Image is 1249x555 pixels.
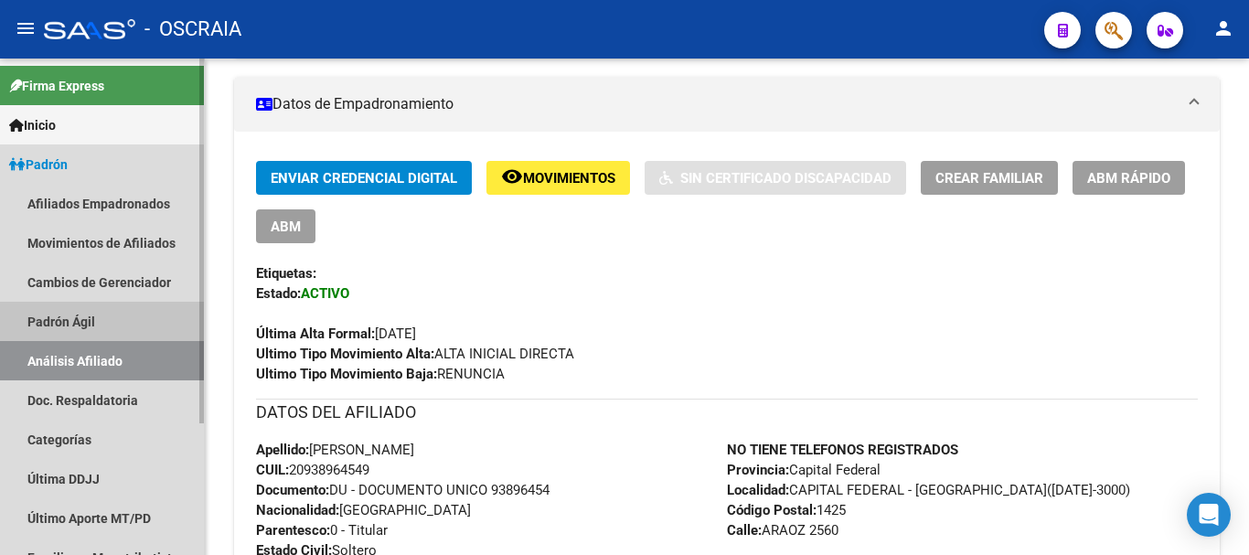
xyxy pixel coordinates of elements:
[921,161,1058,195] button: Crear Familiar
[271,219,301,235] span: ABM
[256,346,434,362] strong: Ultimo Tipo Movimiento Alta:
[256,442,414,458] span: [PERSON_NAME]
[9,76,104,96] span: Firma Express
[1187,493,1231,537] div: Open Intercom Messenger
[935,170,1043,187] span: Crear Familiar
[727,502,846,518] span: 1425
[256,482,329,498] strong: Documento:
[1087,170,1170,187] span: ABM Rápido
[486,161,630,195] button: Movimientos
[501,165,523,187] mat-icon: remove_red_eye
[256,482,550,498] span: DU - DOCUMENTO UNICO 93896454
[727,462,789,478] strong: Provincia:
[256,326,375,342] strong: Última Alta Formal:
[15,17,37,39] mat-icon: menu
[1212,17,1234,39] mat-icon: person
[301,285,349,302] strong: ACTIVO
[256,462,369,478] span: 20938964549
[256,462,289,478] strong: CUIL:
[727,482,1130,498] span: CAPITAL FEDERAL - [GEOGRAPHIC_DATA]([DATE]-3000)
[9,115,56,135] span: Inicio
[727,522,838,539] span: ARAOZ 2560
[256,400,1198,425] h3: DATOS DEL AFILIADO
[144,9,241,49] span: - OSCRAIA
[234,77,1220,132] mat-expansion-panel-header: Datos de Empadronamiento
[727,502,817,518] strong: Código Postal:
[256,522,388,539] span: 0 - Titular
[1073,161,1185,195] button: ABM Rápido
[256,442,309,458] strong: Apellido:
[727,522,762,539] strong: Calle:
[256,326,416,342] span: [DATE]
[727,462,881,478] span: Capital Federal
[727,482,789,498] strong: Localidad:
[256,161,472,195] button: Enviar Credencial Digital
[256,502,471,518] span: [GEOGRAPHIC_DATA]
[256,522,330,539] strong: Parentesco:
[256,94,1176,114] mat-panel-title: Datos de Empadronamiento
[256,209,315,243] button: ABM
[256,366,437,382] strong: Ultimo Tipo Movimiento Baja:
[256,265,316,282] strong: Etiquetas:
[256,502,339,518] strong: Nacionalidad:
[727,442,958,458] strong: NO TIENE TELEFONOS REGISTRADOS
[256,285,301,302] strong: Estado:
[256,346,574,362] span: ALTA INICIAL DIRECTA
[680,170,891,187] span: Sin Certificado Discapacidad
[271,170,457,187] span: Enviar Credencial Digital
[523,170,615,187] span: Movimientos
[256,366,505,382] span: RENUNCIA
[9,155,68,175] span: Padrón
[645,161,906,195] button: Sin Certificado Discapacidad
